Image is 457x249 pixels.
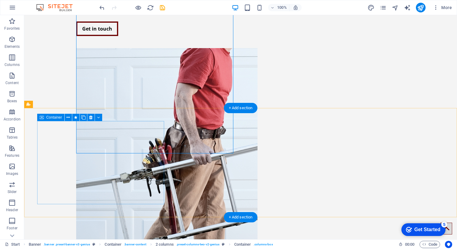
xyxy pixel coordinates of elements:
p: Header [6,208,18,212]
div: + Add section [224,212,258,222]
div: Get Started [18,7,44,12]
a: Click to cancel selection. Double-click to open Pages [5,241,20,248]
p: Boxes [7,99,17,103]
i: On resize automatically adjust zoom level to fit chosen device. [293,5,298,10]
i: Publish [417,4,424,11]
button: design [368,4,375,11]
span: Click to select. Double-click to edit [156,241,174,248]
button: pages [380,4,387,11]
button: reload [147,4,154,11]
span: 00 00 [405,241,414,248]
button: Usercentrics [445,241,452,248]
p: Favorites [4,26,20,31]
p: Features [5,153,19,158]
p: Content [5,80,19,85]
button: publish [416,3,426,12]
p: Footer [7,226,18,231]
span: Click to select. Double-click to edit [29,241,41,248]
button: undo [98,4,105,11]
h6: 100% [277,4,287,11]
nav: breadcrumb [29,241,273,248]
div: Get Started 5 items remaining, 0% complete [5,3,49,16]
button: More [430,3,454,12]
button: navigator [392,4,399,11]
span: Container [46,116,62,119]
p: Tables [7,135,18,140]
i: Design (Ctrl+Alt+Y) [368,4,374,11]
i: AI Writer [404,4,411,11]
span: : [409,242,410,247]
img: Editor Logo [35,4,80,11]
h6: Session time [399,241,415,248]
p: Slider [8,189,17,194]
i: This element is a customizable preset [92,243,95,246]
span: . banner-content [124,241,146,248]
span: . preset-columns-two-v2-genius [176,241,220,248]
i: This element is a customizable preset [222,243,225,246]
span: Click to select. Double-click to edit [105,241,122,248]
i: Pages (Ctrl+Alt+S) [380,4,387,11]
span: . banner .preset-banner-v3-genius [44,241,90,248]
span: More [433,5,452,11]
button: save [159,4,166,11]
div: + Add section [224,103,258,113]
span: . columns-box [254,241,273,248]
button: text_generator [404,4,411,11]
div: 5 [45,1,51,7]
p: Columns [5,62,20,67]
button: Code [420,241,440,248]
p: Elements [5,44,20,49]
p: Images [6,171,18,176]
button: 100% [268,4,290,11]
p: Accordion [4,117,21,122]
i: Navigator [392,4,399,11]
span: Code [422,241,437,248]
button: Click here to leave preview mode and continue editing [135,4,142,11]
span: Click to select. Double-click to edit [234,241,251,248]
